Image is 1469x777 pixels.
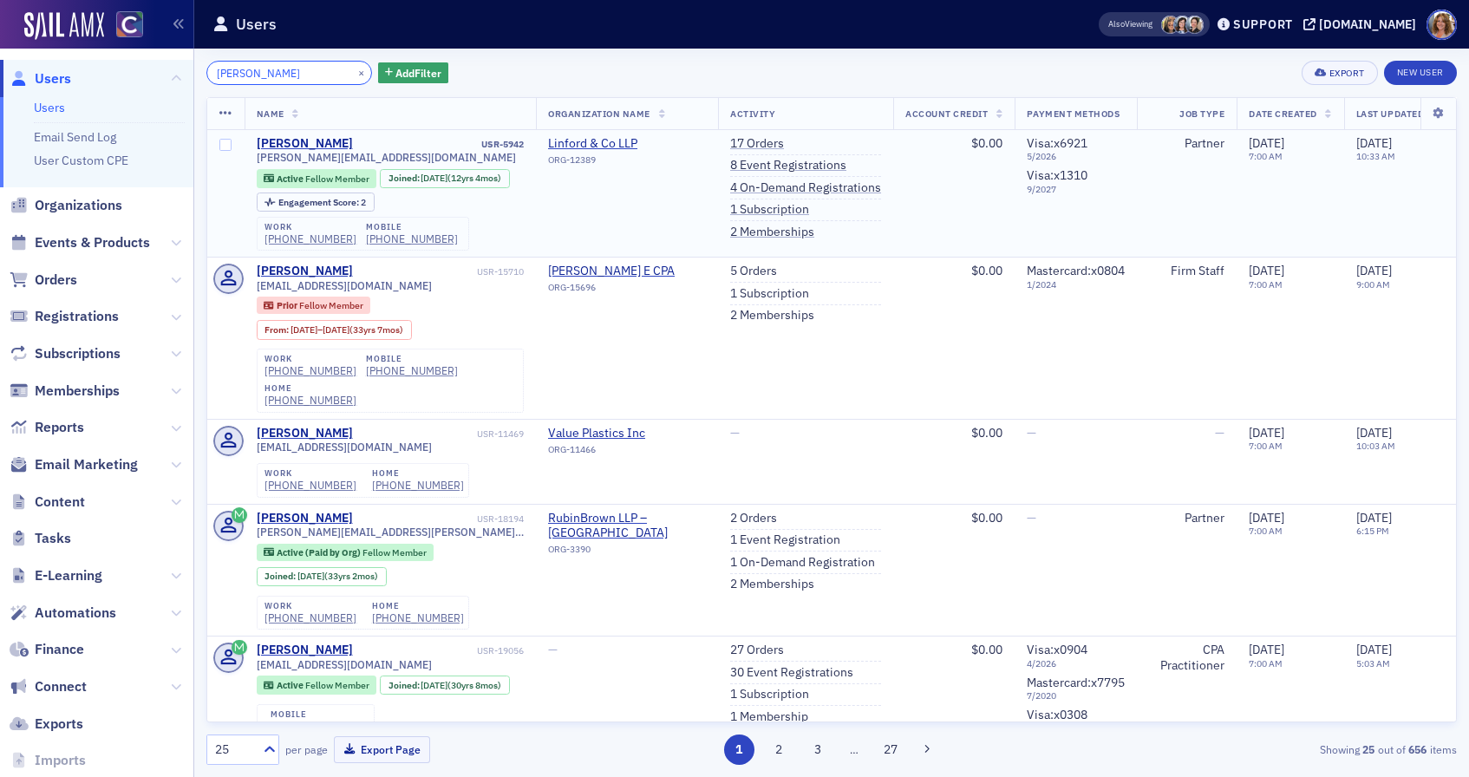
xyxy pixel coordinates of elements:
[1356,150,1395,162] time: 10:33 AM
[366,354,458,364] div: mobile
[24,12,104,40] img: SailAMX
[271,709,362,720] div: mobile
[305,679,369,691] span: Fellow Member
[10,751,86,770] a: Imports
[264,611,356,624] a: [PHONE_NUMBER]
[380,676,510,695] div: Joined: 1995-01-02 00:00:00
[277,173,305,185] span: Active
[10,529,71,548] a: Tasks
[257,108,284,120] span: Name
[548,426,706,441] span: Value Plastics Inc
[1149,643,1224,673] div: CPA Practitioner
[1249,425,1284,441] span: [DATE]
[35,751,86,770] span: Imports
[421,172,447,184] span: [DATE]
[1356,525,1389,537] time: 6:15 PM
[356,139,524,150] div: USR-5942
[1249,525,1283,537] time: 7:00 AM
[548,511,706,541] a: RubinBrown LLP – [GEOGRAPHIC_DATA]
[1356,642,1392,657] span: [DATE]
[356,645,524,656] div: USR-19056
[1027,263,1125,278] span: Mastercard : x0804
[730,136,784,152] a: 17 Orders
[1249,510,1284,526] span: [DATE]
[1027,707,1087,722] span: Visa : x0308
[356,513,524,525] div: USR-18194
[278,196,361,208] span: Engagement Score :
[372,479,464,492] div: [PHONE_NUMBER]
[264,601,356,611] div: work
[548,282,706,299] div: ORG-15696
[34,100,65,115] a: Users
[1173,16,1192,34] span: Stacy Svendsen
[1356,278,1390,291] time: 9:00 AM
[876,735,906,765] button: 27
[10,418,84,437] a: Reports
[1179,108,1224,120] span: Job Type
[257,136,353,152] a: [PERSON_NAME]
[724,735,754,765] button: 1
[380,169,510,188] div: Joined: 2013-04-30 00:00:00
[842,741,866,757] span: …
[264,680,369,691] a: Active Fellow Member
[378,62,449,84] button: AddFilter
[264,479,356,492] div: [PHONE_NUMBER]
[1356,135,1392,151] span: [DATE]
[34,153,128,168] a: User Custom CPE
[1249,108,1316,120] span: Date Created
[1302,61,1377,85] button: Export
[264,546,426,558] a: Active (Paid by Org) Fellow Member
[35,69,71,88] span: Users
[35,677,87,696] span: Connect
[354,64,369,80] button: ×
[1356,263,1392,278] span: [DATE]
[372,468,464,479] div: home
[10,640,84,659] a: Finance
[730,709,808,725] a: 1 Membership
[730,687,809,702] a: 1 Subscription
[264,394,356,407] div: [PHONE_NUMBER]
[548,108,650,120] span: Organization Name
[34,129,116,145] a: Email Send Log
[1356,657,1390,669] time: 5:03 AM
[10,69,71,88] a: Users
[257,169,377,188] div: Active: Active: Fellow Member
[291,323,317,336] span: [DATE]
[1027,167,1087,183] span: Visa : x1310
[257,526,525,539] span: [PERSON_NAME][EMAIL_ADDRESS][PERSON_NAME][DOMAIN_NAME]
[104,11,143,41] a: View Homepage
[10,382,120,401] a: Memberships
[388,173,421,184] span: Joined :
[1215,425,1224,441] span: —
[10,307,119,326] a: Registrations
[372,601,464,611] div: home
[257,426,353,441] a: [PERSON_NAME]
[257,567,387,586] div: Joined: 1992-07-01 00:00:00
[215,741,253,759] div: 25
[730,665,853,681] a: 30 Event Registrations
[271,720,362,733] a: [PHONE_NUMBER]
[35,382,120,401] span: Memberships
[305,173,369,185] span: Fellow Member
[257,193,375,212] div: Engagement Score: 2
[356,266,524,277] div: USR-15710
[10,233,150,252] a: Events & Products
[1185,16,1204,34] span: Pamela Galey-Coleman
[1027,108,1120,120] span: Payment Methods
[372,611,464,624] a: [PHONE_NUMBER]
[971,135,1002,151] span: $0.00
[1027,510,1036,526] span: —
[264,364,356,377] div: [PHONE_NUMBER]
[206,61,372,85] input: Search…
[1249,440,1283,452] time: 7:00 AM
[299,299,363,311] span: Fellow Member
[1027,184,1125,195] span: 9 / 2027
[257,279,432,292] span: [EMAIL_ADDRESS][DOMAIN_NAME]
[35,640,84,659] span: Finance
[730,180,881,196] a: 4 On-Demand Registrations
[1027,658,1125,669] span: 4 / 2026
[35,418,84,437] span: Reports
